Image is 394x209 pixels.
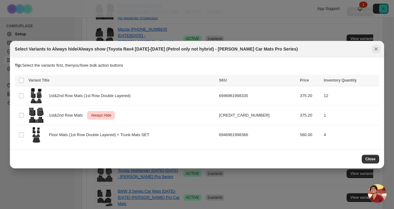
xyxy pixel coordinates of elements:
[298,125,322,145] td: 560.00
[49,112,86,118] span: 1st&2nd Row Mats
[324,78,357,82] span: Inventory Quantity
[217,105,298,125] td: [CREDIT_CARD_NUMBER]
[362,155,379,163] button: Close
[366,157,376,162] span: Close
[15,62,379,69] p: Select the variants first, then you'll see bulk action buttons
[90,112,112,119] span: Always Hide
[217,125,298,145] td: 6946961998366
[217,86,298,105] td: 6946961998335
[368,184,387,203] div: Open chat
[28,127,44,143] img: Toyota_rav4_mats_adrian_2.png
[49,93,134,99] span: 1st&2nd Row Mats (1st Row Double Layered)
[219,78,227,82] span: SKU
[298,105,322,125] td: 375.20
[322,125,379,145] td: 4
[49,132,153,138] span: Floor Mats (1st Row Double Layered) + Trunk Mats SET
[28,108,44,123] img: 3w-toyota-rav4-2019-2024-custom-floor-mats-cargo-liner-tpe-material-and-all-weather-protection-3w...
[298,86,322,105] td: 375.20
[15,46,298,52] h2: Select Variants to Always hide/Always show (Toyota Rav4 [DATE]-[DATE] (Petrol only not hybrid) - ...
[28,78,50,82] span: Variant Title
[372,45,380,53] button: Close
[300,78,309,82] span: Price
[15,63,22,68] strong: Tip:
[28,88,44,104] img: Toyota_rav4_mats_adrian.png
[322,105,379,125] td: 1
[322,86,379,105] td: 12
